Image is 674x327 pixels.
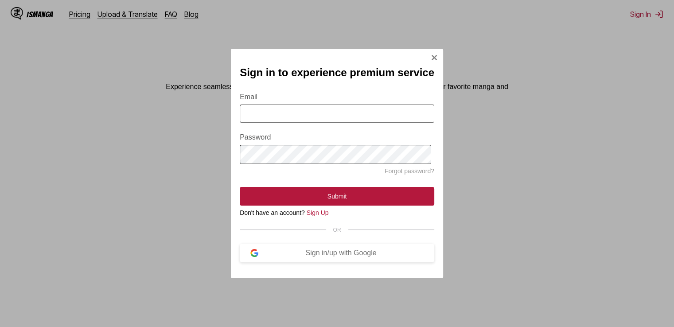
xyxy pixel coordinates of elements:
img: google-logo [250,249,258,257]
a: Sign Up [307,209,329,216]
div: Sign In Modal [231,49,443,278]
label: Password [240,133,434,141]
div: Don't have an account? [240,209,434,216]
div: OR [240,227,434,233]
h2: Sign in to experience premium service [240,66,434,79]
button: Submit [240,187,434,206]
img: Close [431,54,438,61]
div: Sign in/up with Google [258,249,424,257]
a: Forgot password? [385,167,434,175]
label: Email [240,93,434,101]
button: Sign in/up with Google [240,244,434,262]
